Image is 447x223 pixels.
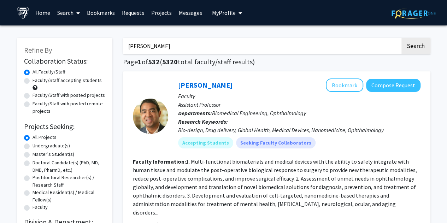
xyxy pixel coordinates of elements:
a: Search [54,0,83,25]
a: Projects [148,0,175,25]
img: ForagerOne Logo [392,8,436,19]
h2: Collaboration Status: [24,57,105,65]
a: Messages [175,0,206,25]
fg-read-more: 1. Multi-functional biomaterials and medical devices with the ability to safely integrate with hu... [133,158,417,216]
button: Add Kunal Parikh to Bookmarks [326,78,363,92]
label: Medical Resident(s) / Medical Fellow(s) [33,189,105,204]
label: Faculty/Staff with posted projects [33,92,105,99]
a: Bookmarks [83,0,118,25]
label: All Projects [33,134,57,141]
span: Biomedical Engineering, Ophthalmology [212,110,306,117]
input: Search Keywords [123,38,400,54]
label: Postdoctoral Researcher(s) / Research Staff [33,174,105,189]
button: Search [401,38,430,54]
b: Faculty Information: [133,158,186,165]
h1: Page of ( total faculty/staff results) [123,58,430,66]
label: Undergraduate(s) [33,142,70,149]
b: Departments: [178,110,212,117]
a: [PERSON_NAME] [178,81,233,89]
label: Faculty/Staff with posted remote projects [33,100,105,115]
span: 5320 [162,57,178,66]
mat-chip: Accepting Students [178,137,233,148]
span: 532 [148,57,160,66]
a: Home [32,0,54,25]
span: My Profile [212,9,236,16]
span: Refine By [24,46,52,54]
button: Compose Request to Kunal Parikh [366,79,420,92]
p: Assistant Professor [178,100,420,109]
iframe: Chat [5,191,30,218]
label: All Faculty/Staff [33,68,65,76]
a: Requests [118,0,148,25]
mat-chip: Seeking Faculty Collaborators [236,137,316,148]
img: Johns Hopkins University Logo [17,7,29,19]
label: Master's Student(s) [33,151,74,158]
label: Doctoral Candidate(s) (PhD, MD, DMD, PharmD, etc.) [33,159,105,174]
div: Bio-design, Drug delivery, Global Health, Medical Devices, Nanomedicine, Ophthalmology [178,126,420,134]
label: Faculty [33,204,48,211]
b: Research Keywords: [178,118,228,125]
h2: Projects Seeking: [24,122,105,131]
span: 1 [138,57,142,66]
label: Faculty/Staff accepting students [33,77,102,84]
p: Faculty [178,92,420,100]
